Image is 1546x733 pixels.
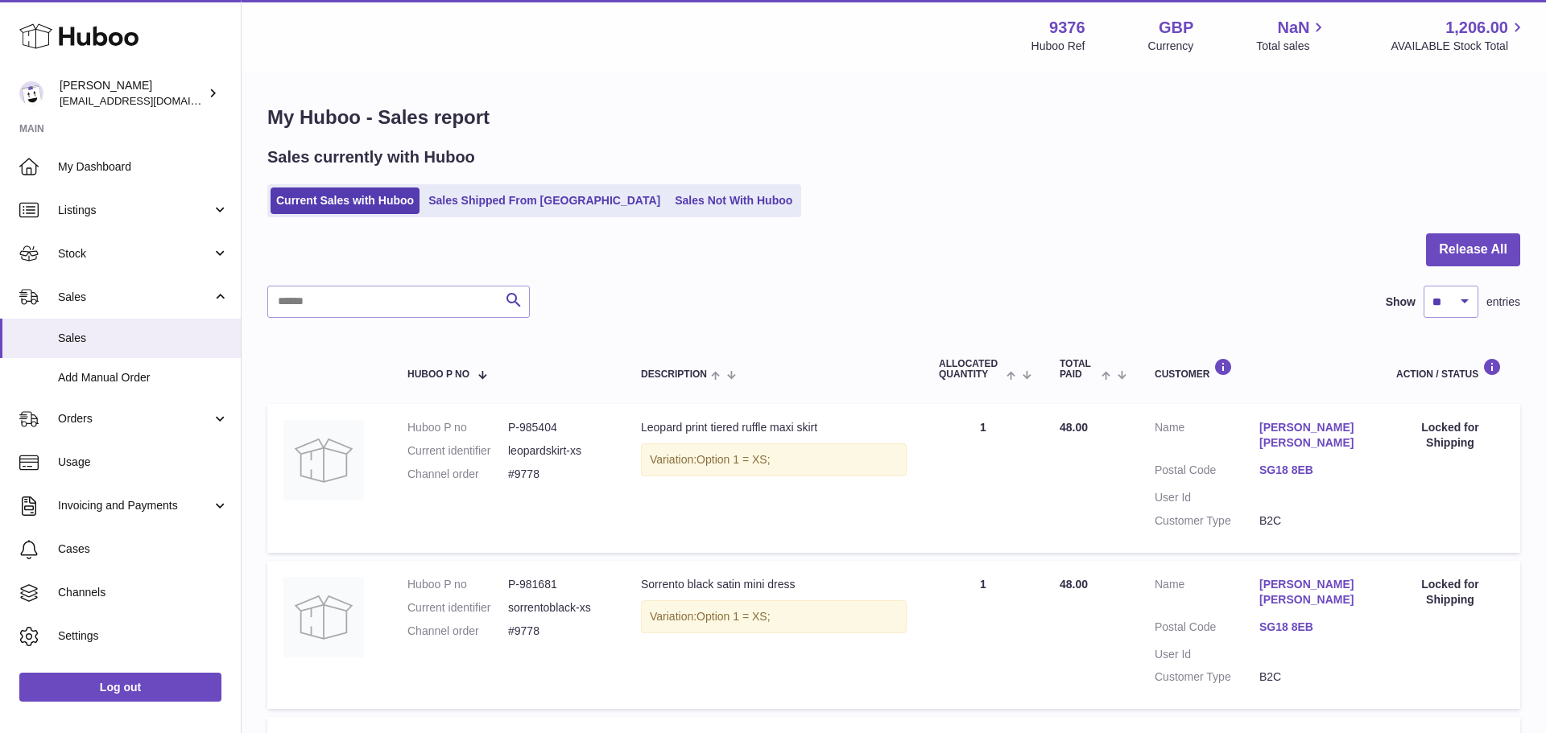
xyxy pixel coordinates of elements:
dd: B2C [1259,513,1364,529]
span: Option 1 = XS; [697,453,770,466]
dt: Customer Type [1155,513,1259,529]
dt: Name [1155,577,1259,612]
span: Settings [58,628,229,644]
dt: Name [1155,420,1259,455]
a: [PERSON_NAME] [PERSON_NAME] [1259,577,1364,607]
dd: leopardskirt-xs [508,443,609,459]
dd: P-981681 [508,577,609,592]
a: [PERSON_NAME] [PERSON_NAME] [1259,420,1364,451]
strong: GBP [1159,17,1193,39]
button: Release All [1426,233,1520,266]
dd: sorrentoblack-xs [508,600,609,616]
span: AVAILABLE Stock Total [1391,39,1527,54]
div: Locked for Shipping [1396,577,1504,607]
span: Sales [58,290,212,305]
span: Add Manual Order [58,370,229,385]
dt: Customer Type [1155,669,1259,685]
div: Sorrento black satin mini dress [641,577,907,592]
a: NaN Total sales [1256,17,1328,54]
td: 1 [923,404,1044,552]
span: Stock [58,246,212,261]
span: My Dashboard [58,159,229,175]
a: Log out [19,673,221,702]
dd: #9778 [508,624,609,639]
div: Customer [1155,358,1364,380]
span: Option 1 = XS; [697,610,770,623]
span: Huboo P no [407,369,469,380]
dt: Channel order [407,624,508,639]
span: Description [641,369,707,380]
span: Invoicing and Payments [58,498,212,513]
div: Variation: [641,600,907,633]
div: Action / Status [1396,358,1504,380]
dd: B2C [1259,669,1364,685]
dd: P-985404 [508,420,609,435]
a: 1,206.00 AVAILABLE Stock Total [1391,17,1527,54]
div: Huboo Ref [1031,39,1085,54]
span: Total sales [1256,39,1328,54]
span: Orders [58,411,212,426]
img: internalAdmin-9376@internal.huboo.com [19,81,43,105]
div: Locked for Shipping [1396,420,1504,451]
span: NaN [1277,17,1309,39]
div: Variation: [641,443,907,476]
span: [EMAIL_ADDRESS][DOMAIN_NAME] [60,94,237,107]
dt: User Id [1155,490,1259,505]
a: Current Sales with Huboo [271,187,420,214]
span: Cases [58,542,229,557]
span: Listings [58,203,212,218]
div: Currency [1148,39,1194,54]
dt: Current identifier [407,443,508,459]
span: Total paid [1060,359,1097,380]
a: Sales Shipped From [GEOGRAPHIC_DATA] [423,187,666,214]
a: SG18 8EB [1259,463,1364,478]
h1: My Huboo - Sales report [267,105,1520,130]
span: Sales [58,331,229,346]
span: 48.00 [1060,578,1088,591]
h2: Sales currently with Huboo [267,146,475,168]
strong: 9376 [1049,17,1085,39]
div: Leopard print tiered ruffle maxi skirt [641,420,907,435]
img: no-photo.jpg [283,420,364,500]
label: Show [1386,294,1416,310]
img: no-photo.jpg [283,577,364,657]
a: Sales Not With Huboo [669,187,798,214]
dt: Postal Code [1155,620,1259,639]
dt: Huboo P no [407,420,508,435]
div: [PERSON_NAME] [60,78,205,109]
dt: Huboo P no [407,577,508,592]
td: 1 [923,561,1044,709]
dt: Current identifier [407,600,508,616]
dt: Postal Code [1155,463,1259,482]
span: Usage [58,455,229,470]
dt: Channel order [407,467,508,482]
span: Channels [58,585,229,600]
dd: #9778 [508,467,609,482]
span: 1,206.00 [1445,17,1508,39]
span: entries [1486,294,1520,310]
span: 48.00 [1060,421,1088,434]
dt: User Id [1155,647,1259,662]
span: ALLOCATED Quantity [939,359,1002,380]
a: SG18 8EB [1259,620,1364,635]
